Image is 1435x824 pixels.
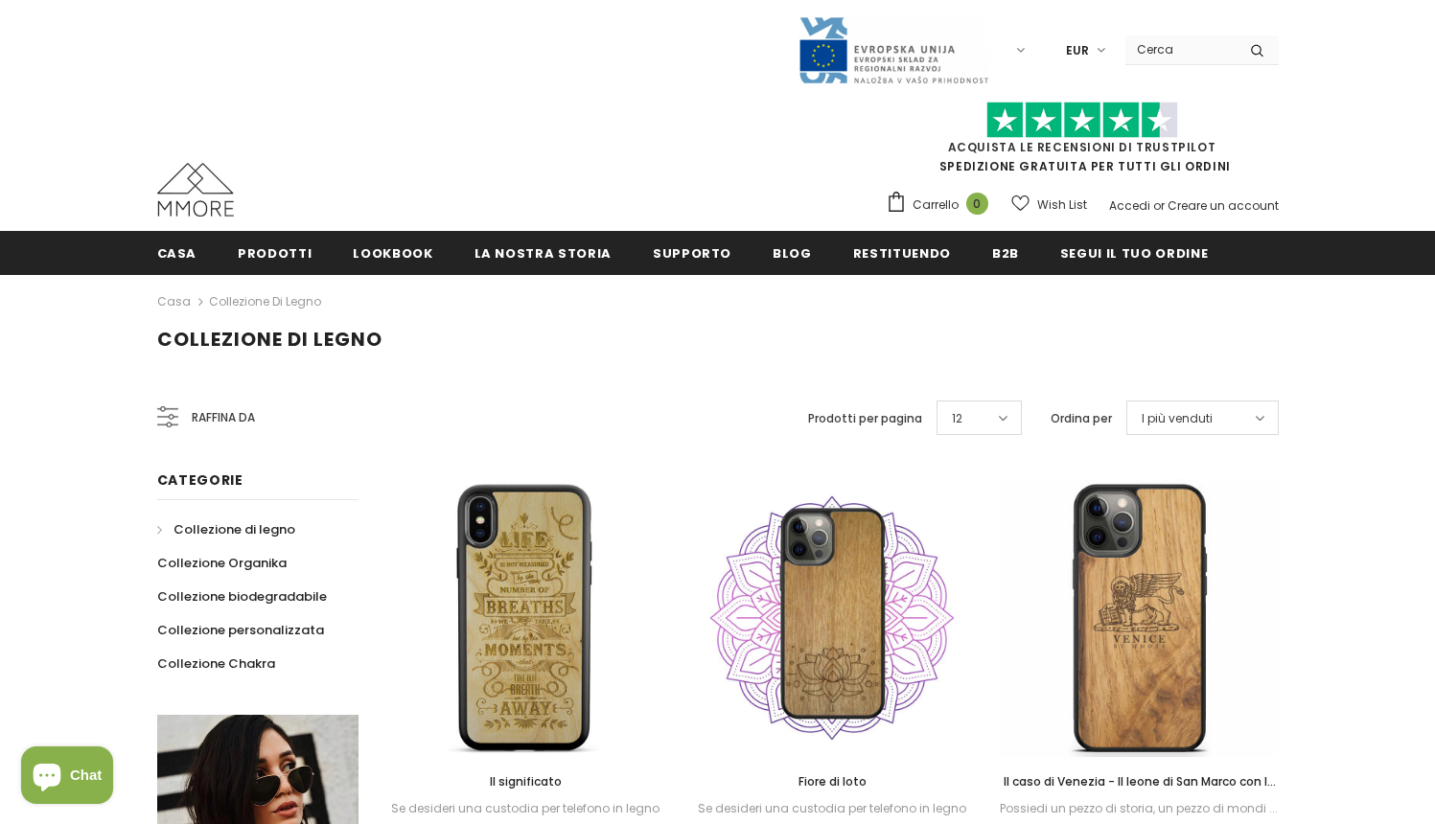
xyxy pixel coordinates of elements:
[192,407,255,428] span: Raffina da
[15,746,119,809] inbox-online-store-chat: Shopify online store chat
[798,41,989,57] a: Javni Razpis
[653,231,731,274] a: supporto
[1000,771,1278,792] a: Il caso di Venezia - Il leone di San Marco con la scritta
[209,293,321,309] a: Collezione di legno
[853,244,951,263] span: Restituendo
[157,546,287,580] a: Collezione Organika
[886,191,998,219] a: Carrello 0
[157,580,327,613] a: Collezione biodegradabile
[157,290,191,313] a: Casa
[157,613,324,647] a: Collezione personalizzata
[490,773,562,790] span: Il significato
[157,326,382,353] span: Collezione di legno
[808,409,922,428] label: Prodotti per pagina
[952,409,962,428] span: 12
[353,231,432,274] a: Lookbook
[238,231,312,274] a: Prodotti
[157,621,324,639] span: Collezione personalizzata
[1109,197,1150,214] a: Accedi
[773,244,812,263] span: Blog
[948,139,1216,155] a: Acquista le recensioni di TrustPilot
[1060,244,1208,263] span: Segui il tuo ordine
[1168,197,1279,214] a: Creare un account
[157,244,197,263] span: Casa
[653,244,731,263] span: supporto
[773,231,812,274] a: Blog
[693,771,971,792] a: Fiore di loto
[1060,231,1208,274] a: Segui il tuo ordine
[799,773,867,790] span: Fiore di loto
[474,231,612,274] a: La nostra storia
[966,193,988,215] span: 0
[886,110,1279,174] span: SPEDIZIONE GRATUITA PER TUTTI GLI ORDINI
[238,244,312,263] span: Prodotti
[853,231,951,274] a: Restituendo
[913,195,959,215] span: Carrello
[157,513,295,546] a: Collezione di legno
[1142,409,1213,428] span: I più venduti
[992,244,1019,263] span: B2B
[157,554,287,572] span: Collezione Organika
[986,102,1178,139] img: Fidati di Pilot Stars
[157,654,275,673] span: Collezione Chakra
[1153,197,1165,214] span: or
[1037,195,1087,215] span: Wish List
[353,244,432,263] span: Lookbook
[798,15,989,85] img: Javni Razpis
[474,244,612,263] span: La nostra storia
[1125,35,1236,63] input: Search Site
[387,771,665,792] a: Il significato
[174,520,295,538] span: Collezione di legno
[157,587,327,606] span: Collezione biodegradabile
[1011,188,1087,221] a: Wish List
[157,647,275,680] a: Collezione Chakra
[157,231,197,274] a: Casa
[1004,773,1276,811] span: Il caso di Venezia - Il leone di San Marco con la scritta
[1000,798,1278,819] div: Possiedi un pezzo di storia, un pezzo di mondi ...
[157,163,234,217] img: Casi MMORE
[992,231,1019,274] a: B2B
[1066,41,1089,60] span: EUR
[157,470,243,490] span: Categorie
[1051,409,1112,428] label: Ordina per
